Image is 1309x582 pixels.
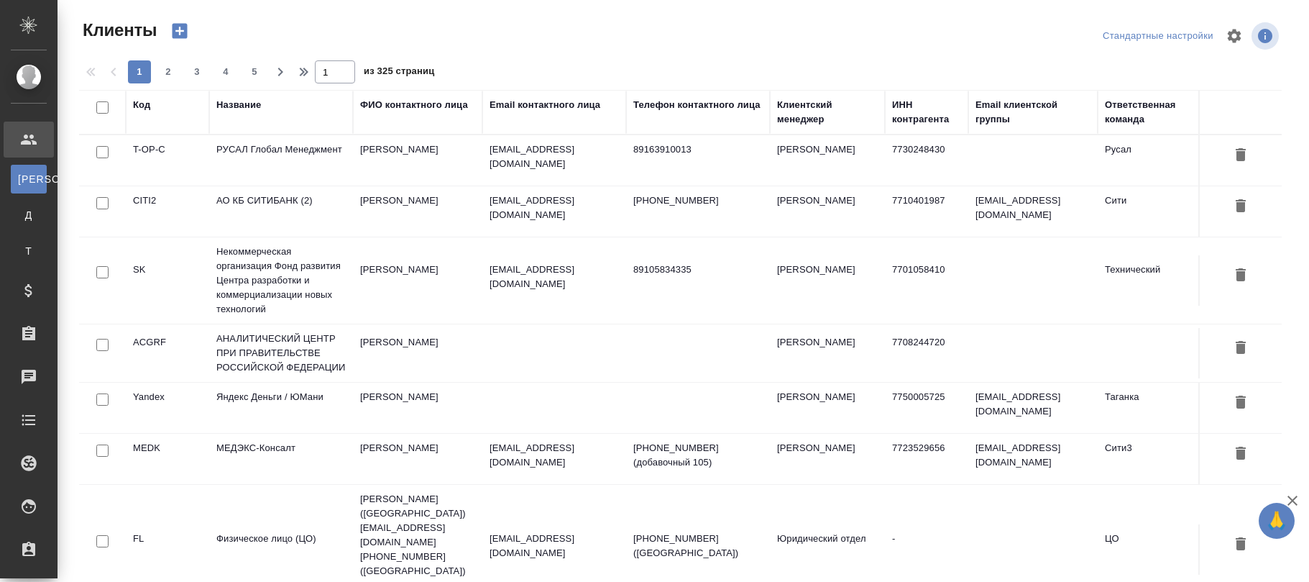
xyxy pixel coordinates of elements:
span: 5 [243,65,266,79]
td: MEDK [126,434,209,484]
button: Создать [162,19,197,43]
button: Удалить [1228,532,1253,558]
td: [PERSON_NAME] [353,135,482,186]
td: [PERSON_NAME] [353,186,482,237]
td: - [885,524,968,575]
div: ФИО контактного лица [360,98,468,112]
p: [EMAIL_ADDRESS][DOMAIN_NAME] [490,194,619,222]
div: Код [133,98,150,112]
td: [PERSON_NAME] [353,383,482,433]
td: 7701058410 [885,255,968,306]
button: Удалить [1228,263,1253,289]
td: SK [126,255,209,306]
div: Email клиентской группы [975,98,1090,127]
td: Юридический отдел [770,524,885,575]
button: Удалить [1228,142,1253,169]
span: Д [18,208,40,222]
div: split button [1099,25,1217,47]
button: 5 [243,60,266,83]
td: [PERSON_NAME] [770,135,885,186]
button: 2 [157,60,180,83]
button: Удалить [1228,390,1253,417]
td: FL [126,524,209,575]
td: [PERSON_NAME] [770,328,885,378]
td: Русал [1098,135,1213,186]
td: [PERSON_NAME] [770,255,885,306]
td: [PERSON_NAME] [770,186,885,237]
td: CITI2 [126,186,209,237]
p: [PHONE_NUMBER] (добавочный 105) [633,441,763,470]
span: Т [18,244,40,258]
button: 3 [185,60,208,83]
td: 7723529656 [885,434,968,484]
td: АНАЛИТИЧЕСКИЙ ЦЕНТР ПРИ ПРАВИТЕЛЬСТВЕ РОССИЙСКОЙ ФЕДЕРАЦИИ [209,324,353,382]
p: [PHONE_NUMBER] [633,194,763,208]
td: Технический [1098,255,1213,306]
td: МЕДЭКС-Консалт [209,434,353,484]
td: [EMAIL_ADDRESS][DOMAIN_NAME] [968,383,1098,433]
td: [PERSON_NAME] [353,434,482,484]
button: Удалить [1228,335,1253,362]
div: Название [216,98,261,112]
div: Ответственная команда [1105,98,1205,127]
a: Д [11,201,47,229]
td: РУСАЛ Глобал Менеджмент [209,135,353,186]
p: 89163910013 [633,142,763,157]
td: 7708244720 [885,328,968,378]
td: 7710401987 [885,186,968,237]
td: Сити [1098,186,1213,237]
span: 🙏 [1264,506,1289,536]
span: из 325 страниц [364,63,434,83]
td: Yandex [126,383,209,433]
div: Клиентский менеджер [777,98,878,127]
td: Некоммерческая организация Фонд развития Центра разработки и коммерциализации новых технологий [209,237,353,324]
td: АО КБ СИТИБАНК (2) [209,186,353,237]
td: [PERSON_NAME] [353,255,482,306]
p: [EMAIL_ADDRESS][DOMAIN_NAME] [490,532,619,560]
td: [PERSON_NAME] [770,434,885,484]
p: [EMAIL_ADDRESS][DOMAIN_NAME] [490,441,619,470]
a: Т [11,237,47,265]
p: 89105834335 [633,263,763,277]
td: [PERSON_NAME] [770,383,885,433]
p: [EMAIL_ADDRESS][DOMAIN_NAME] [490,142,619,171]
td: Яндекс Деньги / ЮМани [209,383,353,433]
span: 4 [214,65,237,79]
td: ЦО [1098,524,1213,575]
button: 4 [214,60,237,83]
button: Удалить [1228,194,1253,220]
a: [PERSON_NAME] [11,165,47,194]
span: 3 [185,65,208,79]
td: Таганка [1098,383,1213,433]
span: [PERSON_NAME] [18,172,40,186]
span: Посмотреть информацию [1251,22,1282,50]
button: 🙏 [1259,503,1295,539]
span: Настроить таблицу [1217,19,1251,53]
div: Email контактного лица [490,98,600,112]
td: 7730248430 [885,135,968,186]
button: Удалить [1228,441,1253,468]
td: 7750005725 [885,383,968,433]
div: ИНН контрагента [892,98,961,127]
td: T-OP-C [126,135,209,186]
span: 2 [157,65,180,79]
p: [PHONE_NUMBER] ([GEOGRAPHIC_DATA]) [633,532,763,560]
td: Физическое лицо (ЦО) [209,524,353,575]
td: Сити3 [1098,434,1213,484]
td: [PERSON_NAME] [353,328,482,378]
td: [EMAIL_ADDRESS][DOMAIN_NAME] [968,186,1098,237]
p: [EMAIL_ADDRESS][DOMAIN_NAME] [490,263,619,291]
td: ACGRF [126,328,209,378]
td: [EMAIL_ADDRESS][DOMAIN_NAME] [968,434,1098,484]
span: Клиенты [79,19,157,42]
div: Телефон контактного лица [633,98,761,112]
